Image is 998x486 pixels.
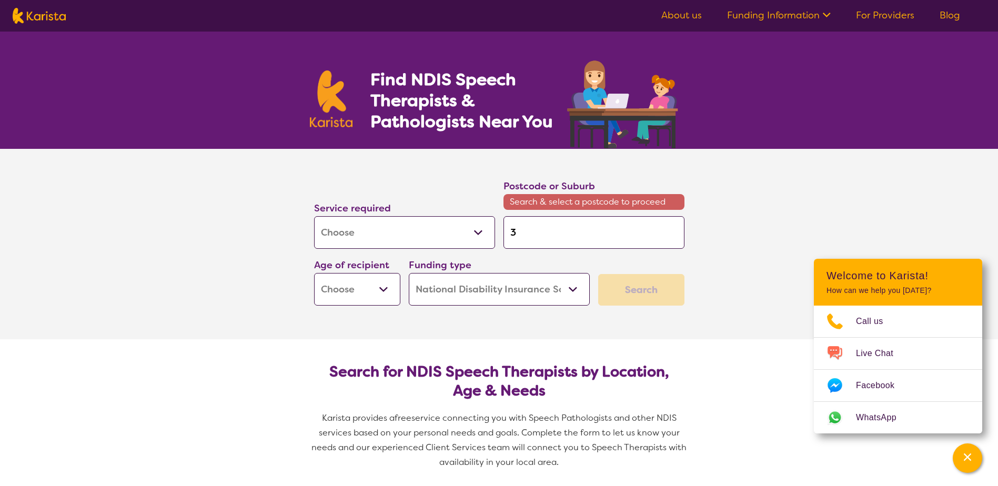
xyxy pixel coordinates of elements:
span: Karista provides a [322,412,395,423]
h2: Welcome to Karista! [826,269,970,282]
h1: Find NDIS Speech Therapists & Pathologists Near You [370,69,565,132]
a: About us [661,9,702,22]
a: For Providers [856,9,914,22]
label: Funding type [409,259,471,271]
ul: Choose channel [814,306,982,433]
label: Postcode or Suburb [503,180,595,193]
a: Web link opens in a new tab. [814,402,982,433]
span: Live Chat [856,346,906,361]
span: free [395,412,411,423]
button: Channel Menu [953,443,982,473]
label: Age of recipient [314,259,389,271]
span: service connecting you with Speech Pathologists and other NDIS services based on your personal ne... [311,412,689,468]
img: Karista logo [310,70,353,127]
div: Channel Menu [814,259,982,433]
p: How can we help you [DATE]? [826,286,970,295]
a: Funding Information [727,9,831,22]
h2: Search for NDIS Speech Therapists by Location, Age & Needs [322,362,676,400]
img: speech-therapy [559,57,689,149]
img: Karista logo [13,8,66,24]
span: Call us [856,313,896,329]
a: Blog [940,9,960,22]
input: Type [503,216,684,249]
label: Service required [314,202,391,215]
span: Search & select a postcode to proceed [503,194,684,210]
span: Facebook [856,378,907,393]
span: WhatsApp [856,410,909,426]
